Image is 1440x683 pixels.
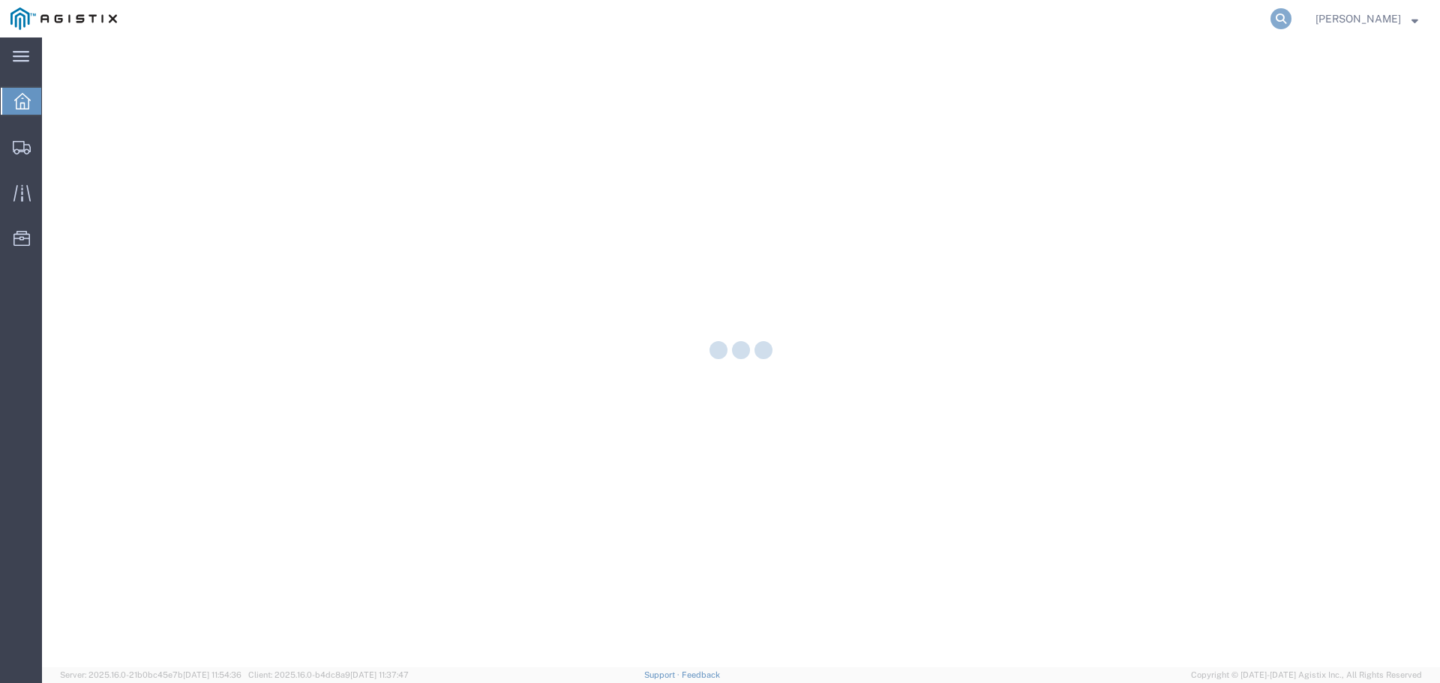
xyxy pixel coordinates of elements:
a: Feedback [682,670,720,679]
a: Support [644,670,682,679]
span: Copyright © [DATE]-[DATE] Agistix Inc., All Rights Reserved [1191,669,1422,682]
span: [DATE] 11:37:47 [350,670,409,679]
button: [PERSON_NAME] [1315,10,1419,28]
span: Khalil Walker [1315,10,1401,27]
span: Server: 2025.16.0-21b0bc45e7b [60,670,241,679]
span: Client: 2025.16.0-b4dc8a9 [248,670,409,679]
img: logo [10,7,117,30]
span: [DATE] 11:54:36 [183,670,241,679]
